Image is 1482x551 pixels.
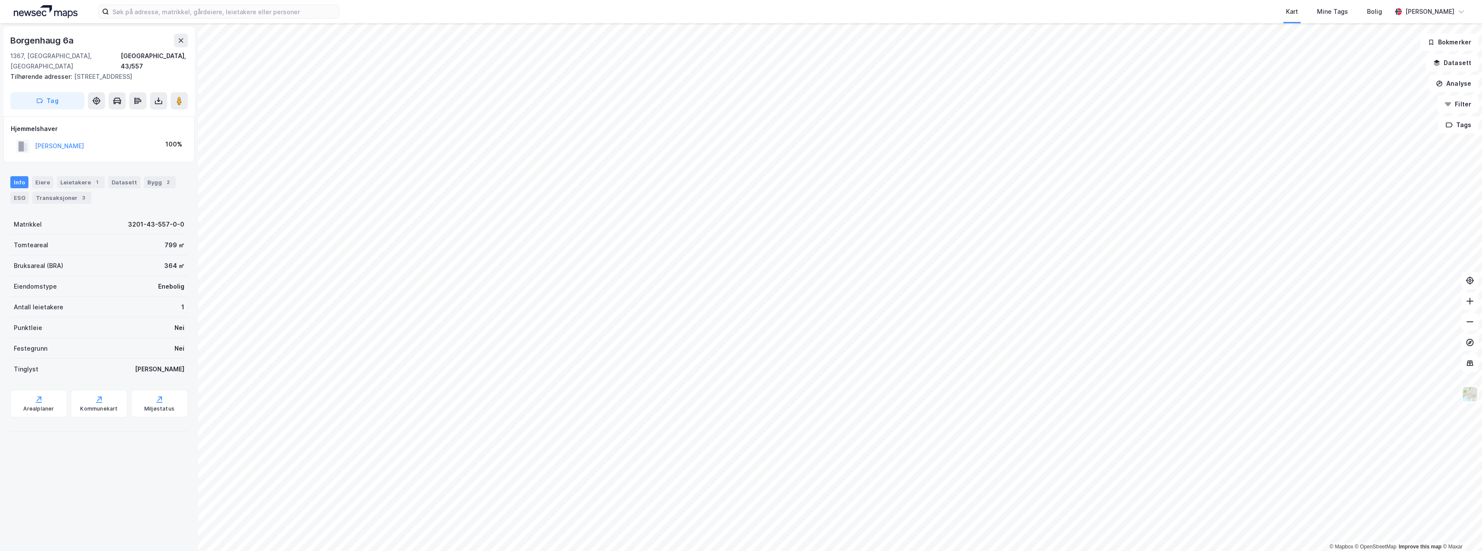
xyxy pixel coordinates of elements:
[109,5,339,18] input: Søk på adresse, matrikkel, gårdeiere, leietakere eller personer
[11,124,187,134] div: Hjemmelshaver
[1462,386,1478,402] img: Z
[1429,75,1479,92] button: Analyse
[10,73,74,80] span: Tilhørende adresser:
[10,176,28,188] div: Info
[1317,6,1348,17] div: Mine Tags
[14,364,38,374] div: Tinglyst
[165,240,184,250] div: 799 ㎡
[10,192,29,204] div: ESG
[1420,34,1479,51] button: Bokmerker
[174,323,184,333] div: Nei
[14,5,78,18] img: logo.a4113a55bc3d86da70a041830d287a7e.svg
[121,51,188,72] div: [GEOGRAPHIC_DATA], 43/557
[1367,6,1382,17] div: Bolig
[164,261,184,271] div: 364 ㎡
[165,139,182,149] div: 100%
[10,72,181,82] div: [STREET_ADDRESS]
[1439,510,1482,551] iframe: Chat Widget
[1355,544,1397,550] a: OpenStreetMap
[32,192,91,204] div: Transaksjoner
[144,176,176,188] div: Bygg
[14,302,63,312] div: Antall leietakere
[164,178,172,187] div: 2
[1438,116,1479,134] button: Tags
[80,405,118,412] div: Kommunekart
[1405,6,1454,17] div: [PERSON_NAME]
[14,240,48,250] div: Tomteareal
[23,405,54,412] div: Arealplaner
[10,92,84,109] button: Tag
[32,176,53,188] div: Eiere
[79,193,88,202] div: 3
[14,323,42,333] div: Punktleie
[14,343,47,354] div: Festegrunn
[1286,6,1298,17] div: Kart
[1426,54,1479,72] button: Datasett
[128,219,184,230] div: 3201-43-557-0-0
[1437,96,1479,113] button: Filter
[158,281,184,292] div: Enebolig
[1399,544,1442,550] a: Improve this map
[174,343,184,354] div: Nei
[108,176,140,188] div: Datasett
[144,405,174,412] div: Miljøstatus
[135,364,184,374] div: [PERSON_NAME]
[14,219,42,230] div: Matrikkel
[181,302,184,312] div: 1
[10,34,75,47] div: Borgenhaug 6a
[1329,544,1353,550] a: Mapbox
[57,176,105,188] div: Leietakere
[14,261,63,271] div: Bruksareal (BRA)
[14,281,57,292] div: Eiendomstype
[93,178,101,187] div: 1
[10,51,121,72] div: 1367, [GEOGRAPHIC_DATA], [GEOGRAPHIC_DATA]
